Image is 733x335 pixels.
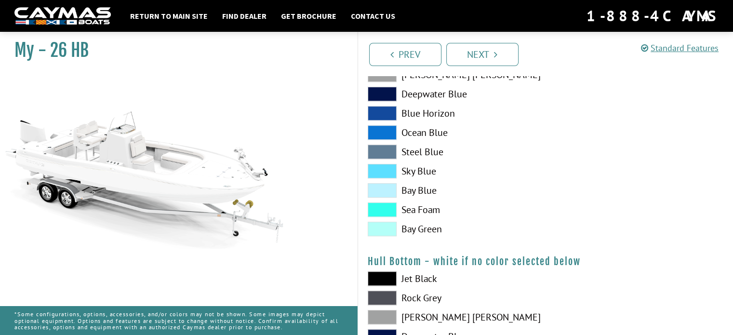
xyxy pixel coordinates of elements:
label: Blue Horizon [368,106,536,121]
a: Return to main site [125,10,213,22]
label: Sea Foam [368,202,536,217]
a: Get Brochure [276,10,341,22]
div: 1-888-4CAYMAS [586,5,719,27]
a: Next [446,43,519,66]
label: Steel Blue [368,145,536,159]
a: Standard Features [641,42,719,54]
h4: Hull Bottom - white if no color selected below [368,255,724,268]
label: Sky Blue [368,164,536,178]
a: Prev [369,43,441,66]
label: Bay Green [368,222,536,236]
a: Contact Us [346,10,400,22]
a: Find Dealer [217,10,271,22]
label: Jet Black [368,271,536,286]
label: [PERSON_NAME] [PERSON_NAME] [368,310,536,324]
label: Ocean Blue [368,125,536,140]
p: *Some configurations, options, accessories, and/or colors may not be shown. Some images may depic... [14,306,343,335]
h1: My - 26 HB [14,40,333,61]
img: white-logo-c9c8dbefe5ff5ceceb0f0178aa75bf4bb51f6bca0971e226c86eb53dfe498488.png [14,7,111,25]
label: Bay Blue [368,183,536,198]
label: Deepwater Blue [368,87,536,101]
label: Rock Grey [368,291,536,305]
